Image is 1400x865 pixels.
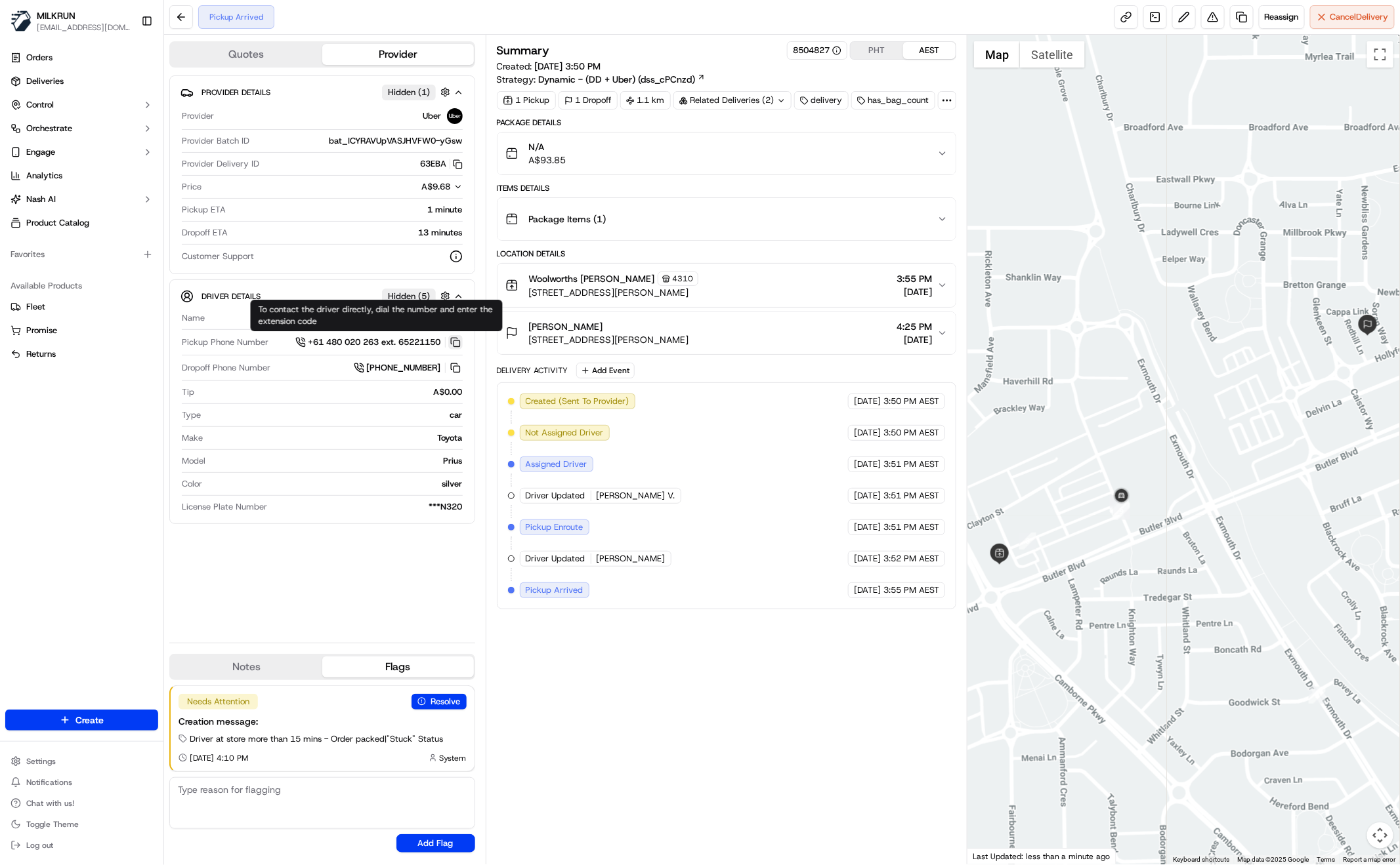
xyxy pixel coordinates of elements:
span: Color [182,478,202,490]
a: Open this area in Google Maps (opens a new window) [971,847,1014,864]
span: 3:50 PM AEST [883,395,939,407]
div: Favorites [5,244,158,265]
button: 63EBA [421,158,463,170]
span: Type [182,409,201,421]
span: Tip [182,386,194,398]
a: Dynamic - (DD + Uber) (dss_cPCnzd) [539,73,706,86]
span: [PERSON_NAME] [529,320,603,333]
button: AEST [903,42,956,59]
button: MILKRUNMILKRUN[EMAIL_ADDRESS][DOMAIN_NAME] [5,5,136,37]
div: silver [207,478,463,490]
div: 1 Dropoff [559,91,618,110]
span: Map data ©2025 Google [1238,856,1309,863]
span: [PERSON_NAME] [597,553,666,565]
div: Package Details [497,117,956,128]
button: Map camera controls [1367,822,1393,849]
a: [PHONE_NUMBER] [354,361,463,375]
span: Uber [423,110,442,122]
div: Last Updated: less than a minute ago [967,848,1116,864]
span: Hidden ( 1 ) [388,87,430,98]
a: Returns [11,348,153,360]
span: Package Items ( 1 ) [529,212,606,226]
div: 7 [1111,496,1128,513]
button: Driver DetailsHidden (5) [180,285,464,307]
span: Analytics [26,170,62,182]
h3: Summary [497,45,550,56]
button: Hidden (1) [382,84,454,100]
span: bat_ICYRAVUpVASJHVFW0-yGsw [329,135,463,147]
span: [DATE] [854,521,881,533]
span: [DATE] [854,490,881,502]
span: Notifications [26,777,72,788]
button: Keyboard shortcuts [1174,855,1230,864]
div: 2 [1309,687,1326,704]
span: Driver Details [202,291,261,302]
div: 8 [1112,498,1129,515]
div: 5 [1110,495,1127,512]
button: Chat with us! [5,794,158,813]
span: [PERSON_NAME] V. [597,490,675,502]
span: Model [182,455,205,467]
span: MILKRUN [37,9,75,22]
span: Driver Updated [526,490,585,502]
div: Creation message: [179,715,467,728]
span: Returns [26,348,56,360]
a: Report a map error [1344,856,1396,863]
button: CancelDelivery [1310,5,1395,29]
div: Items Details [497,183,956,193]
span: Pickup Phone Number [182,336,268,348]
span: Log out [26,840,53,851]
button: Provider DetailsHidden (1) [180,81,464,103]
button: Reassign [1259,5,1305,29]
span: Pickup ETA [182,204,226,216]
span: 4:25 PM [897,320,932,333]
span: Price [182,181,202,193]
span: System [440,753,467,763]
span: [DATE] [854,584,881,596]
span: Provider Batch ID [182,135,249,147]
span: [STREET_ADDRESS][PERSON_NAME] [529,333,689,346]
span: 3:51 PM AEST [883,490,939,502]
span: [EMAIL_ADDRESS][DOMAIN_NAME] [37,22,131,33]
button: Quotes [171,44,322,65]
button: A$9.68 [347,181,463,193]
span: Provider Delivery ID [182,158,259,170]
img: 1736555255976-a54dd68f-1ca7-489b-9aae-adbdc363a1c4 [13,125,37,149]
button: Nash AI [5,189,158,210]
span: Woolworths [PERSON_NAME] [529,272,655,285]
div: Prius [211,455,463,467]
span: Settings [26,756,56,767]
button: 8504827 [793,45,841,56]
div: 💻 [111,191,121,202]
span: Provider Details [202,87,270,98]
div: Needs Attention [179,694,258,710]
span: Deliveries [26,75,64,87]
span: [DATE] [854,395,881,407]
a: Deliveries [5,71,158,92]
span: Dropoff ETA [182,227,228,239]
button: Promise [5,320,158,341]
button: Show satellite imagery [1020,41,1085,68]
button: Settings [5,752,158,771]
div: 📗 [13,191,24,202]
span: Pylon [131,222,159,232]
span: Reassign [1265,11,1299,23]
span: 3:52 PM AEST [883,553,939,565]
div: Related Deliveries (2) [673,91,792,110]
div: Start new chat [45,125,215,138]
a: Fleet [11,301,153,313]
div: To contact the driver directly, dial the number and enter the extension code [251,300,503,331]
a: +61 480 020 263 ext. 65221150 [295,335,463,350]
button: Log out [5,836,158,855]
button: Woolworths [PERSON_NAME]4310[STREET_ADDRESS][PERSON_NAME]3:55 PM[DATE] [498,264,956,307]
button: Add Flag [396,834,475,853]
img: Google [971,847,1014,864]
button: Notifications [5,773,158,792]
span: Name [182,312,205,324]
div: 1 minute [231,204,463,216]
div: 13 minutes [233,227,463,239]
span: 4310 [673,273,694,284]
span: Product Catalog [26,217,89,229]
div: Strategy: [497,73,706,86]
